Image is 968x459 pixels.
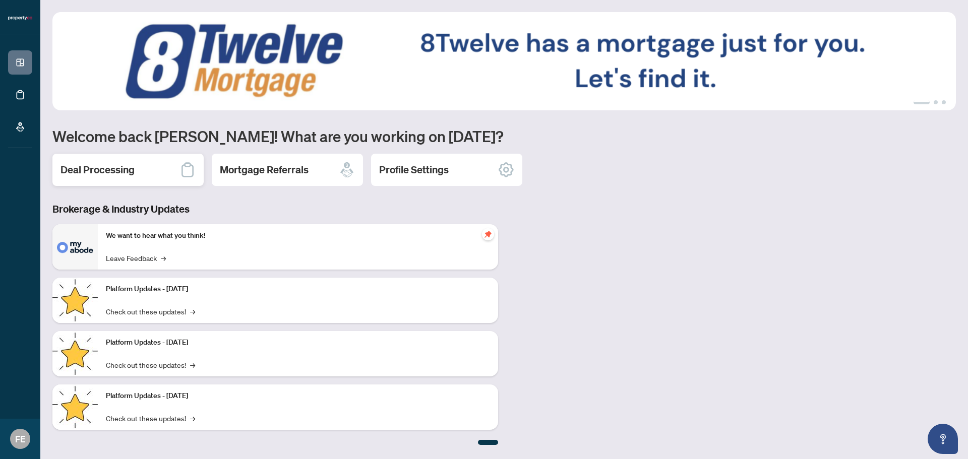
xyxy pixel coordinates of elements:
[52,331,98,376] img: Platform Updates - July 8, 2025
[52,278,98,323] img: Platform Updates - July 21, 2025
[106,230,490,241] p: We want to hear what you think!
[52,224,98,270] img: We want to hear what you think!
[52,384,98,430] img: Platform Updates - June 23, 2025
[52,202,498,216] h3: Brokerage & Industry Updates
[934,100,938,104] button: 2
[190,359,195,370] span: →
[190,306,195,317] span: →
[106,284,490,295] p: Platform Updates - [DATE]
[220,163,309,177] h2: Mortgage Referrals
[379,163,449,177] h2: Profile Settings
[161,252,166,264] span: →
[106,413,195,424] a: Check out these updates!→
[914,100,930,104] button: 1
[928,424,958,454] button: Open asap
[942,100,946,104] button: 3
[482,228,494,240] span: pushpin
[15,432,26,446] span: FE
[52,126,956,146] h1: Welcome back [PERSON_NAME]! What are you working on [DATE]?
[106,337,490,348] p: Platform Updates - [DATE]
[106,390,490,402] p: Platform Updates - [DATE]
[8,15,32,21] img: logo
[60,163,135,177] h2: Deal Processing
[106,359,195,370] a: Check out these updates!→
[106,252,166,264] a: Leave Feedback→
[190,413,195,424] span: →
[52,12,956,110] img: Slide 0
[106,306,195,317] a: Check out these updates!→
